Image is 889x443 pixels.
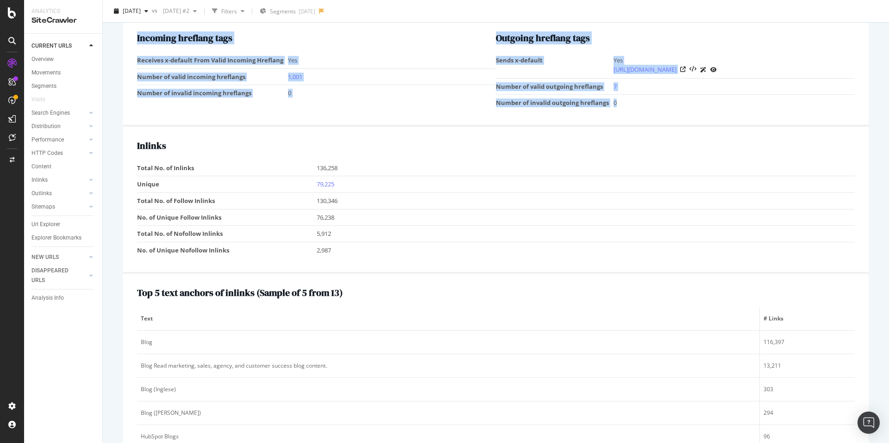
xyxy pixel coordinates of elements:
[31,122,61,131] div: Distribution
[152,6,159,14] span: vs
[299,7,315,15] div: [DATE]
[317,226,855,242] td: 5,912
[31,135,64,145] div: Performance
[31,189,87,198] a: Outlinks
[31,81,96,91] a: Segments
[31,220,60,229] div: Url Explorer
[288,52,496,68] td: Yes
[31,220,96,229] a: Url Explorer
[689,66,696,73] button: View HTML Source
[764,432,851,441] div: 96
[858,412,880,434] div: Open Intercom Messenger
[208,4,248,18] button: Filters
[31,55,96,64] a: Overview
[137,288,855,298] h2: Top 5 text anchors of inlinks ( Sample of 5 from 13 )
[31,81,56,91] div: Segments
[31,41,87,51] a: CURRENT URLS
[137,209,317,226] td: No. of Unique Follow Inlinks
[317,180,334,188] a: 79,225
[31,55,54,64] div: Overview
[31,41,72,51] div: CURRENT URLS
[31,122,87,131] a: Distribution
[31,135,87,145] a: Performance
[31,175,87,185] a: Inlinks
[31,108,70,118] div: Search Engines
[614,56,850,74] div: Yes
[256,4,319,18] button: Segments[DATE]
[31,95,45,105] div: Visits
[137,226,317,242] td: Total No. of Nofollow Inlinks
[141,409,756,417] div: Blog ([PERSON_NAME])
[137,68,288,85] td: Number of valid incoming hreflangs
[317,193,855,209] td: 130,346
[614,82,617,91] a: 7
[137,242,317,258] td: No. of Unique Nofollow Inlinks
[764,409,851,417] div: 294
[710,65,717,74] a: URL Inspection
[31,175,48,185] div: Inlinks
[764,314,849,323] span: # Links
[31,148,87,158] a: HTTP Codes
[614,65,676,74] a: [URL][DOMAIN_NAME]
[141,385,756,394] div: Blog (Inglese)
[159,7,189,15] span: 2025 May. 22nd #2
[288,73,302,81] a: 1,001
[31,252,59,262] div: NEW URLS
[496,52,614,78] td: Sends x-default
[31,293,96,303] a: Analysis Info
[31,293,64,303] div: Analysis Info
[288,85,496,101] td: 0
[31,162,96,172] a: Content
[31,95,55,105] a: Visits
[317,209,855,226] td: 76,238
[31,266,87,285] a: DISAPPEARED URLS
[137,33,496,43] h2: Incoming hreflang tags
[137,160,317,176] td: Total No. of Inlinks
[31,189,52,198] div: Outlinks
[141,362,756,370] div: Blog Read marketing, sales, agency, and customer success blog content.
[764,362,851,370] div: 13,211
[123,7,141,15] span: 2025 Jul. 29th
[317,160,855,176] td: 136,258
[31,266,78,285] div: DISAPPEARED URLS
[31,162,51,172] div: Content
[700,65,707,74] a: AI Url Details
[137,176,317,193] td: Unique
[764,385,851,394] div: 303
[159,4,200,18] button: [DATE] #2
[496,95,614,111] td: Number of invalid outgoing hreflangs
[110,4,152,18] button: [DATE]
[31,233,81,243] div: Explorer Bookmarks
[141,338,756,346] div: Blog
[221,7,237,15] div: Filters
[141,432,756,441] div: HubSpot Blogs
[764,338,851,346] div: 116,397
[31,148,63,158] div: HTTP Codes
[31,252,87,262] a: NEW URLS
[31,68,96,78] a: Movements
[614,95,855,111] td: 0
[137,193,317,209] td: Total No. of Follow Inlinks
[137,85,288,101] td: Number of invalid incoming hreflangs
[141,314,753,323] span: Text
[31,108,87,118] a: Search Engines
[31,233,96,243] a: Explorer Bookmarks
[137,141,855,151] h2: Inlinks
[137,52,288,68] td: Receives x-default From Valid Incoming Hreflang
[31,68,61,78] div: Movements
[317,242,855,258] td: 2,987
[496,78,614,95] td: Number of valid outgoing hreflangs
[680,67,686,72] a: Visit Online Page
[31,202,55,212] div: Sitemaps
[496,33,855,43] h2: Outgoing hreflang tags
[31,7,95,15] div: Analytics
[270,7,296,15] span: Segments
[31,15,95,26] div: SiteCrawler
[31,202,87,212] a: Sitemaps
